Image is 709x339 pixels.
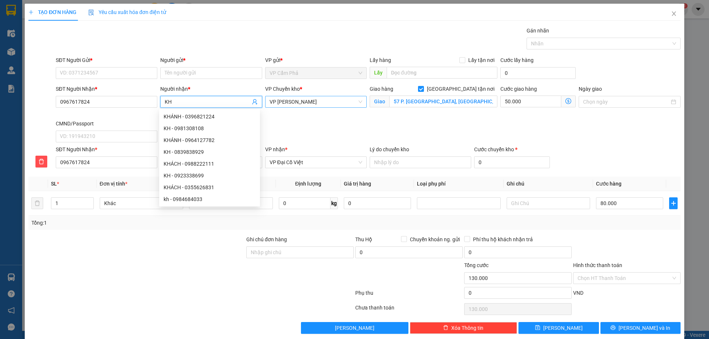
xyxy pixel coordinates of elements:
span: printer [610,325,616,331]
label: Ghi chú đơn hàng [246,236,287,242]
span: Thu Hộ [355,236,372,242]
div: KH - 0839838929 [159,146,260,158]
div: SĐT Người Gửi [56,56,157,64]
div: KHÁNH - 0396821224 [159,111,260,122]
label: Lý do chuyển kho [370,146,409,152]
span: Định lượng [295,181,321,187]
div: KH - 0981308108 [159,122,260,134]
img: icon [88,10,94,15]
span: Lấy tận nơi [465,56,497,64]
div: KHÁCH - 0355626831 [164,183,256,191]
span: Đơn vị tính [100,181,127,187]
span: VP nhận [265,146,285,152]
div: KH - 0981308108 [164,124,256,132]
button: save[PERSON_NAME] [518,322,599,334]
input: Dọc đường [387,67,497,79]
div: KH - 0839838929 [164,148,256,156]
span: plus [669,200,677,206]
span: TẠO ĐƠN HÀNG [28,9,76,15]
button: Close [664,4,684,24]
div: KH - 0923338699 [164,172,256,180]
div: CMND/Passport [56,120,157,128]
input: 0 [344,197,411,209]
div: Tổng: 1 [31,219,274,227]
span: [PERSON_NAME] và In [619,324,670,332]
span: dollar-circle [565,98,571,104]
button: delete [35,156,47,167]
span: plus [28,10,34,15]
div: KH - 0923338699 [159,170,260,181]
span: SL [51,181,57,187]
span: VP Cổ Linh [270,96,362,107]
span: [PERSON_NAME] [335,324,374,332]
button: delete [31,197,43,209]
div: KHÁCH - 0355626831 [159,181,260,193]
input: Cước giao hàng [500,96,561,107]
span: [PERSON_NAME] [543,324,583,332]
span: Chuyển khoản ng. gửi [407,235,463,243]
span: Giá trị hàng [344,181,371,187]
label: Ngày giao [579,86,602,92]
div: Cước chuyển kho [474,145,549,153]
div: kh - 0984684033 [164,195,256,203]
input: Lý do chuyển kho [370,156,471,168]
span: VP Đại Cồ Việt [270,157,362,168]
span: close [671,11,677,17]
div: KHÁNH - 0396821224 [164,113,256,121]
button: deleteXóa Thông tin [410,322,517,334]
input: SĐT người nhận [56,156,157,168]
span: Lấy [370,67,387,79]
label: Cước lấy hàng [500,57,534,63]
input: Ghi Chú [507,197,590,209]
span: Lấy hàng [370,57,391,63]
span: Cước hàng [596,181,621,187]
span: VND [573,290,583,296]
input: Ngày giao [583,98,669,106]
div: Người nhận [160,85,262,93]
span: VP Chuyển kho [265,86,300,92]
button: plus [669,197,677,209]
span: Tổng cước [464,262,489,268]
button: printer[PERSON_NAME] và In [600,322,681,334]
span: kg [330,197,338,209]
div: KHÁNH - 0964127782 [164,136,256,144]
div: KHÁNH - 0964127782 [159,134,260,146]
label: Gán nhãn [527,28,549,34]
span: Yêu cầu xuất hóa đơn điện tử [88,9,166,15]
span: delete [36,159,47,165]
div: Người gửi [160,56,262,64]
div: Phụ thu [354,289,463,302]
div: SĐT Người Nhận [56,85,157,93]
span: save [535,325,540,331]
span: Xóa Thông tin [451,324,483,332]
th: Loại phụ phí [414,177,503,191]
span: user-add [252,99,258,105]
button: [PERSON_NAME] [301,322,408,334]
input: Cước lấy hàng [500,67,576,79]
th: Ghi chú [504,177,593,191]
span: Giao [370,96,389,107]
div: kh - 0984684033 [159,193,260,205]
span: Giao hàng [370,86,393,92]
div: KHÁCH - 0988222111 [159,158,260,170]
label: Cước giao hàng [500,86,537,92]
label: Hình thức thanh toán [573,262,622,268]
input: Ghi chú đơn hàng [246,246,354,258]
div: Chưa thanh toán [354,304,463,316]
span: VP Cẩm Phả [270,68,362,79]
span: Phí thu hộ khách nhận trả [470,235,536,243]
span: delete [443,325,448,331]
div: SĐT Người Nhận [56,145,157,153]
input: Giao tận nơi [389,96,497,107]
span: [GEOGRAPHIC_DATA] tận nơi [424,85,497,93]
span: Khác [104,198,179,209]
div: VP gửi [265,56,367,64]
div: KHÁCH - 0988222111 [164,160,256,168]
